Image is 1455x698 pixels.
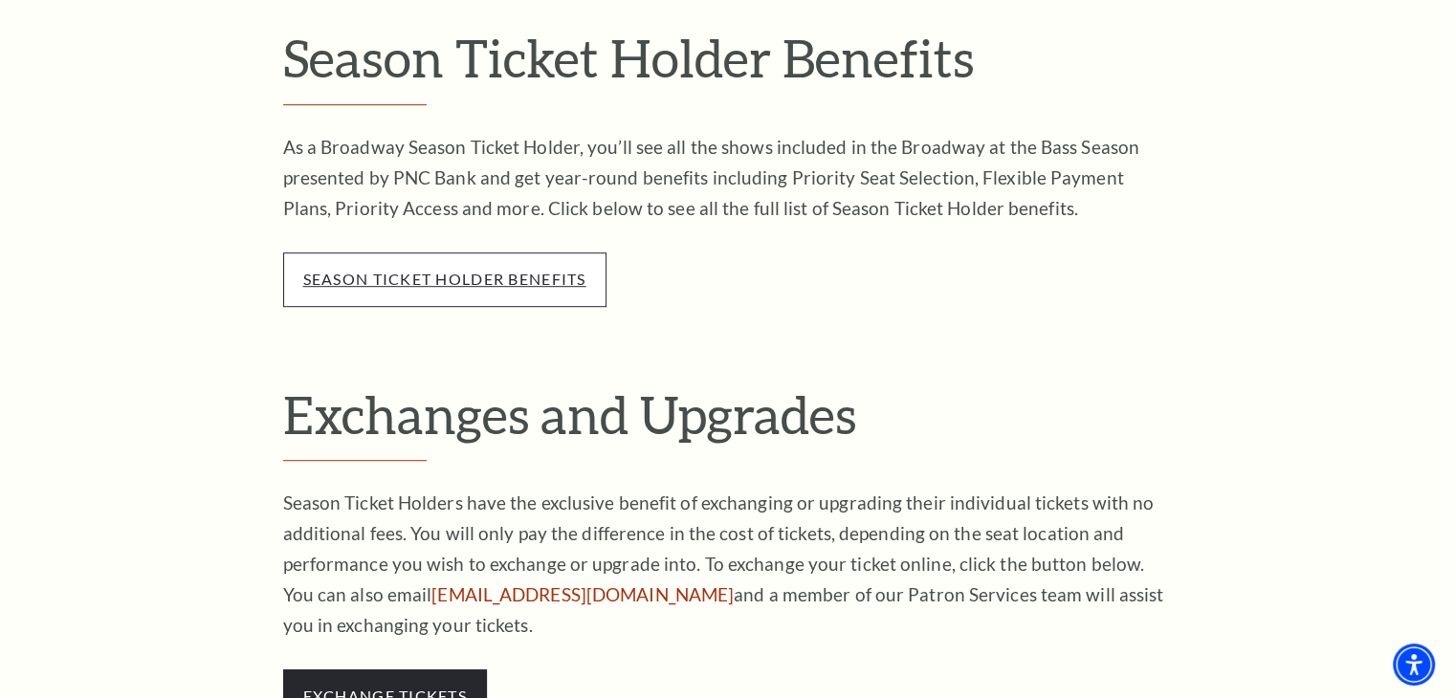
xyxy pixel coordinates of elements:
[431,583,734,605] a: [EMAIL_ADDRESS][DOMAIN_NAME]
[283,383,1173,462] h2: Exchanges and Upgrades
[283,488,1173,641] p: Season Ticket Holders have the exclusive benefit of exchanging or upgrading their individual tick...
[283,132,1173,224] p: As a Broadway Season Ticket Holder, you’ll see all the shows included in the Broadway at the Bass...
[283,27,1173,105] h2: Season Ticket Holder Benefits
[303,270,586,288] a: season ticket holder benefits
[1393,643,1435,686] div: Accessibility Menu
